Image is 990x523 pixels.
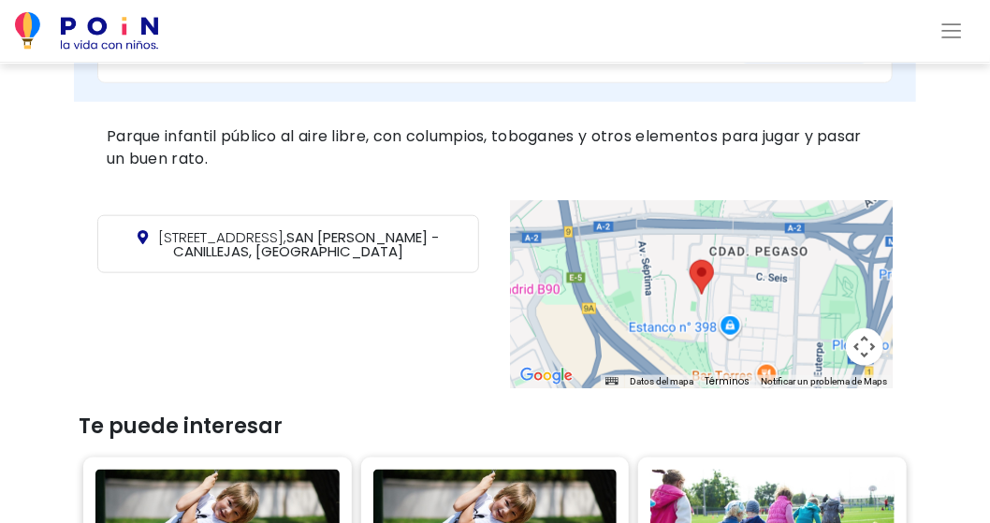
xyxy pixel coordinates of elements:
button: Controles de visualización del mapa [846,328,883,366]
div: Parque infantil público al aire libre, con columpios, toboganes y otros elementos para jugar y pa... [97,121,893,175]
a: Notificar un problema de Maps [761,376,887,386]
button: Datos del mapa [630,375,693,388]
button: Toggle navigation [928,15,975,47]
span: SAN [PERSON_NAME] - CANILLEJAS, [GEOGRAPHIC_DATA] [158,227,439,261]
a: Abre esta zona en Google Maps (se abre en una nueva ventana) [516,364,577,388]
button: Combinaciones de teclas [605,375,619,388]
h3: Te puede interesar [79,414,911,439]
img: POiN [15,12,158,50]
span: [STREET_ADDRESS], [158,227,286,247]
img: Google [516,364,577,388]
a: Términos (se abre en una nueva pestaña) [705,374,750,388]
